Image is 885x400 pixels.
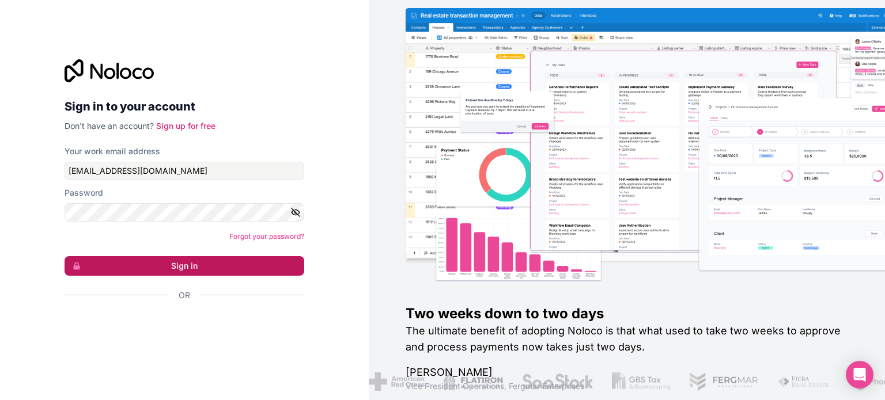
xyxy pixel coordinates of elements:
[65,162,304,180] input: Email address
[65,256,304,276] button: Sign in
[369,372,425,391] img: /assets/american-red-cross-BAupjrZR.png
[65,203,304,222] input: Password
[65,146,160,157] label: Your work email address
[406,323,848,355] h2: The ultimate benefit of adopting Noloco is that what used to take two weeks to approve and proces...
[406,380,848,392] h1: Vice President Operations , Fergmar Enterprises
[846,361,873,388] div: Open Intercom Messenger
[406,304,848,323] h1: Two weeks down to two days
[156,121,215,131] a: Sign up for free
[59,314,301,339] iframe: Sign in with Google Button
[65,187,103,199] label: Password
[179,289,190,301] span: Or
[65,121,154,131] span: Don't have an account?
[65,96,304,117] h2: Sign in to your account
[406,364,848,380] h1: [PERSON_NAME]
[229,232,304,241] a: Forgot your password?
